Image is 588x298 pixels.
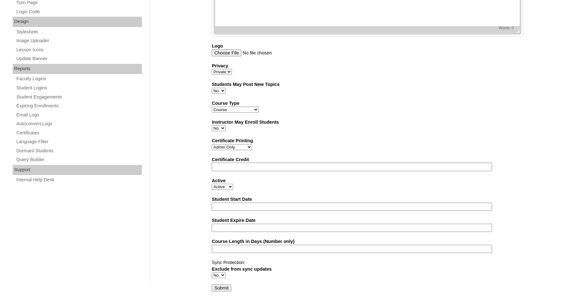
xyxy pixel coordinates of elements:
a: Student Engagements [16,93,142,101]
input: Submit [212,284,231,291]
a: Email Logs [16,111,142,119]
label: Course Length in Days (Number only) [212,238,523,245]
a: Internal Help Desk [16,176,142,184]
span: Words: 0 [497,25,515,30]
label: Active [212,177,523,184]
a: Certificates [16,129,142,137]
label: Instructor May Enroll Students [212,119,523,126]
a: Image Uploader [16,37,142,45]
a: Login Code [16,8,142,16]
label: Exclude from sync updates [212,266,523,273]
a: Language Filter [16,138,142,146]
a: Expiring Enrollments [16,102,142,110]
div: Design [13,17,142,27]
a: Autoconvert Logs [16,120,142,128]
div: Support [13,165,142,175]
label: Course Type [212,100,523,107]
a: Query Builder [16,156,142,164]
div: Reports [13,64,142,74]
span: Resize [512,29,520,33]
a: Lesson Icons [16,46,142,54]
a: Faculty Logins [16,75,142,83]
label: Students May Post New Topics [212,81,523,88]
label: Certificate Credit [212,156,523,163]
label: Certificate Printing [212,138,523,144]
label: Student Start Date [212,196,523,203]
label: Privacy [212,63,523,69]
a: Update Banner [16,55,142,63]
label: Logo [212,43,523,49]
div: Statistics [497,25,515,30]
a: Dormant Students [16,147,142,155]
label: Student Expire Date [212,217,523,224]
a: Student Logins [16,84,142,92]
a: Stylesheet [16,28,142,36]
